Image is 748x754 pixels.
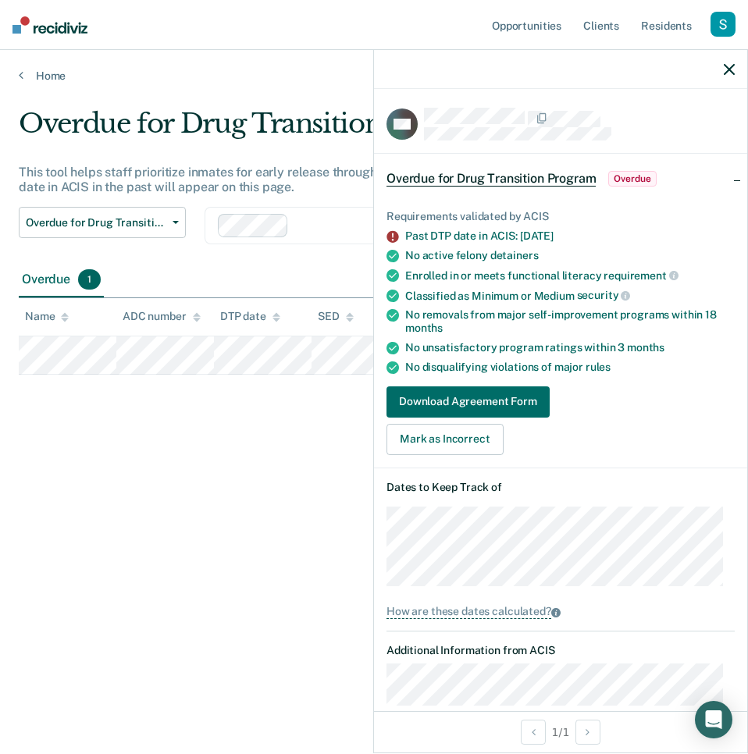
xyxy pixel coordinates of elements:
div: No disqualifying violations of major [405,361,735,374]
dt: Additional Information from ACIS [386,644,735,657]
dt: Dates to Keep Track of [386,481,735,494]
span: months [627,341,664,354]
div: Enrolled in or meets functional literacy [405,269,735,283]
a: Home [19,69,729,83]
div: No unsatisfactory program ratings within 3 [405,341,735,354]
button: Mark as Incorrect [386,424,504,455]
img: Recidiviz [12,16,87,34]
span: Overdue [608,171,656,187]
div: Past DTP date in ACIS: [DATE] [405,229,735,243]
span: 1 [78,269,101,290]
div: Overdue for Drug Transition Program [19,108,692,152]
span: months [405,322,443,334]
div: DTP date [220,310,280,323]
button: Next Opportunity [575,720,600,745]
button: Download Agreement Form [386,386,550,418]
div: No active felony [405,249,735,262]
div: Name [25,310,69,323]
span: Overdue for Drug Transition Program [26,216,166,229]
div: 1 / 1 [374,711,747,752]
div: SED [318,310,354,323]
div: ADC number [123,310,201,323]
div: Overdue for Drug Transition ProgramOverdue [374,154,747,204]
div: Classified as Minimum or Medium [405,289,735,303]
div: No removals from major self-improvement programs within 18 [405,308,735,335]
div: Overdue [19,263,104,297]
span: Overdue for Drug Transition Program [386,171,596,187]
div: Requirements validated by ACIS [386,210,735,223]
div: How are these dates calculated? [386,605,551,619]
div: This tool helps staff prioritize inmates for early release through the Drug Transition Program. I... [19,165,692,194]
span: rules [586,361,611,373]
a: How are these dates calculated? [386,605,735,618]
span: requirement [604,269,678,282]
a: Download Agreement Form [386,386,556,418]
span: security [577,289,631,301]
div: Open Intercom Messenger [695,701,732,738]
span: detainers [490,249,539,261]
button: Previous Opportunity [521,720,546,745]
